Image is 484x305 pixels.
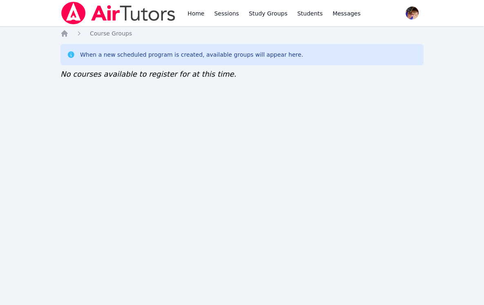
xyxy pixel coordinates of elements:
span: Course Groups [90,30,132,37]
span: No courses available to register for at this time. [60,70,236,78]
div: When a new scheduled program is created, available groups will appear here. [80,51,303,59]
span: Messages [333,9,361,18]
img: Air Tutors [60,2,176,24]
a: Course Groups [90,29,132,38]
nav: Breadcrumb [60,29,424,38]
